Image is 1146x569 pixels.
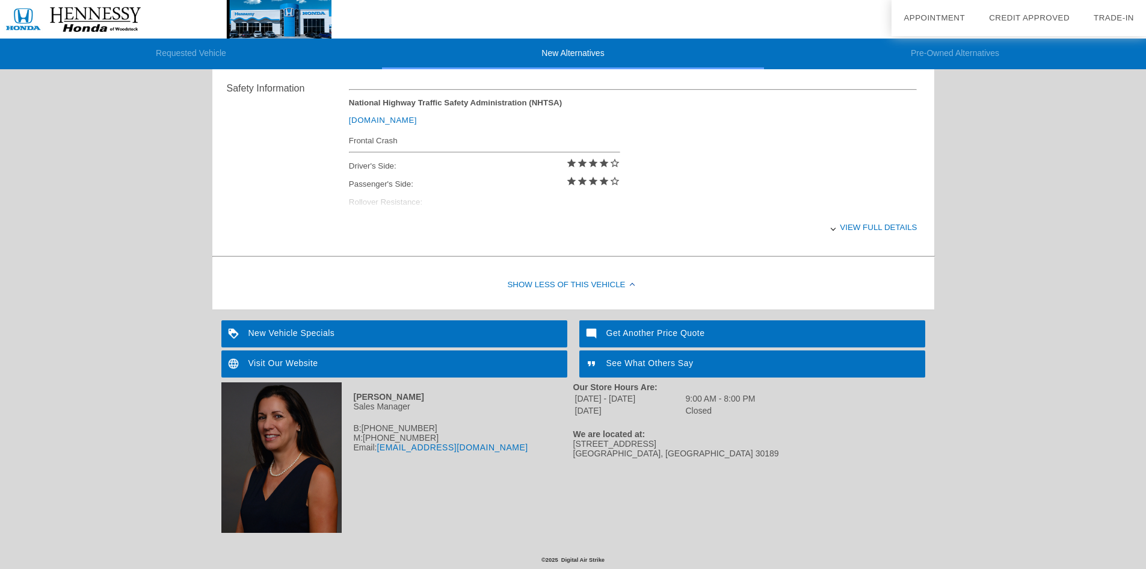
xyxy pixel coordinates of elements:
a: Visit Our Website [221,350,567,378]
img: ic_format_quote_white_24dp_2x.png [579,350,606,378]
i: star [599,176,609,187]
td: 9:00 AM - 8:00 PM [685,393,756,404]
img: ic_language_white_24dp_2x.png [221,350,248,378]
div: Frontal Crash [349,133,620,148]
a: [DOMAIN_NAME] [349,116,417,125]
a: New Vehicle Specials [221,320,567,347]
i: star [599,158,609,169]
a: Get Another Price Quote [579,320,925,347]
div: Sales Manager [221,402,573,411]
i: star_border [609,176,620,187]
strong: Our Store Hours Are: [573,382,658,392]
div: Passenger's Side: [349,175,620,193]
i: star [577,176,588,187]
a: See What Others Say [579,350,925,378]
span: [PHONE_NUMBER] [363,433,439,443]
strong: National Highway Traffic Safety Administration (NHTSA) [349,98,562,107]
i: star [588,158,599,169]
i: star [577,158,588,169]
div: View full details [349,213,917,242]
strong: [PERSON_NAME] [354,392,424,402]
a: Credit Approved [989,13,1070,22]
div: Safety Information [227,81,349,96]
img: ic_mode_comment_white_24dp_2x.png [579,320,606,347]
a: Trade-In [1094,13,1134,22]
span: [PHONE_NUMBER] [362,423,437,433]
div: M: [221,433,573,443]
i: star_border [609,158,620,169]
div: Show Less of this Vehicle [212,261,934,309]
li: Pre-Owned Alternatives [764,39,1146,69]
div: [STREET_ADDRESS] [GEOGRAPHIC_DATA], [GEOGRAPHIC_DATA] 30189 [573,439,925,458]
a: Appointment [904,13,965,22]
td: [DATE] [575,405,684,416]
i: star [566,176,577,187]
li: New Alternatives [382,39,764,69]
a: [EMAIL_ADDRESS][DOMAIN_NAME] [377,443,528,452]
div: Driver's Side: [349,157,620,175]
strong: We are located at: [573,429,645,439]
div: Email: [221,443,573,452]
div: B: [221,423,573,433]
i: star [588,176,599,187]
i: star [566,158,577,169]
td: Closed [685,405,756,416]
td: [DATE] - [DATE] [575,393,684,404]
img: ic_loyalty_white_24dp_2x.png [221,320,248,347]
